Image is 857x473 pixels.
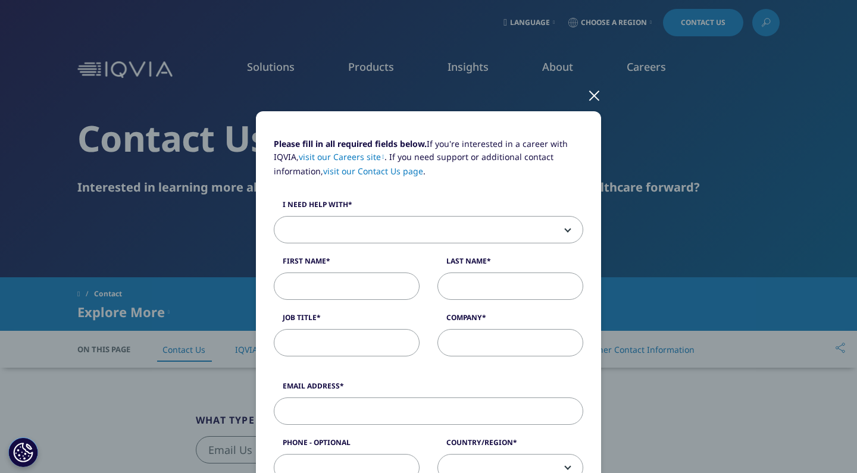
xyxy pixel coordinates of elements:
label: Country/Region [437,437,583,454]
label: Phone - Optional [274,437,420,454]
label: Last Name [437,256,583,272]
p: If you're interested in a career with IQVIA, . If you need support or additional contact informat... [274,137,583,187]
label: Job Title [274,312,420,329]
label: I need help with [274,199,583,216]
a: visit our Careers site [299,151,384,162]
label: Company [437,312,583,329]
a: visit our Contact Us page [323,165,423,177]
strong: Please fill in all required fields below. [274,138,427,149]
label: Email Address [274,381,583,397]
button: Cookies Settings [8,437,38,467]
label: First Name [274,256,420,272]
